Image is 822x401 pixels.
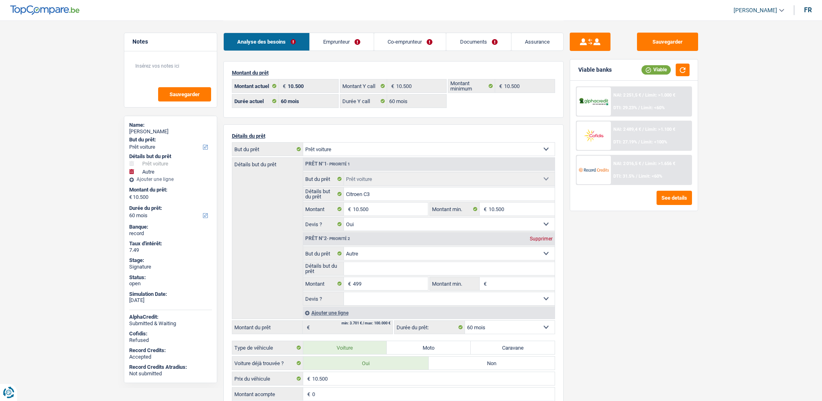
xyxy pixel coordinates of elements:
[129,291,212,297] div: Simulation Date:
[638,105,640,110] span: /
[448,79,495,93] label: Montant minimum
[387,79,396,93] span: €
[327,162,350,166] span: - Priorité 1
[613,105,637,110] span: DTI: 29.23%
[613,127,641,132] span: NAI: 2 489,4 €
[430,203,480,216] label: Montant min.
[645,127,675,132] span: Limit: >1.100 €
[446,33,511,51] a: Documents
[303,262,344,275] label: Détails but du prêt
[158,87,211,101] button: Sauvegarder
[429,357,555,370] label: Non
[132,38,209,45] h5: Notes
[232,70,555,76] p: Montant du prêt
[303,372,312,385] span: €
[613,174,635,179] span: DTI: 31.5%
[344,203,353,216] span: €
[129,128,212,135] div: [PERSON_NAME]
[734,7,777,14] span: [PERSON_NAME]
[129,137,210,143] label: But du prêt:
[310,33,374,51] a: Emprunteur
[129,240,212,247] div: Taux d'intérêt:
[613,161,641,166] span: NAI: 2 016,5 €
[641,105,665,110] span: Limit: <60%
[637,33,698,51] button: Sauvegarder
[430,277,480,290] label: Montant min.
[129,230,212,237] div: record
[303,321,312,334] span: €
[129,187,210,193] label: Montant du prêt:
[579,128,609,143] img: Cofidis
[303,307,555,319] div: Ajouter une ligne
[638,139,640,145] span: /
[129,274,212,281] div: Status:
[480,203,489,216] span: €
[340,79,387,93] label: Montant Y call
[303,341,387,354] label: Voiture
[579,97,609,106] img: AlphaCredit
[224,33,309,51] a: Analyse des besoins
[232,158,303,167] label: Détails but du prêt
[641,65,671,74] div: Viable
[613,93,641,98] span: NAI: 2 251,5 €
[495,79,504,93] span: €
[232,357,303,370] label: Voiture déjà trouvée ?
[642,161,644,166] span: /
[645,161,675,166] span: Limit: >1.656 €
[641,139,667,145] span: Limit: <100%
[342,322,390,325] div: min: 3.701 € / max: 100.000 €
[340,95,387,108] label: Durée Y call
[636,174,637,179] span: /
[387,341,471,354] label: Moto
[232,95,279,108] label: Durée actuel
[279,79,288,93] span: €
[129,347,212,354] div: Record Credits:
[374,33,446,51] a: Co-emprunteur
[129,205,210,212] label: Durée du prêt:
[129,153,212,160] div: Détails but du prêt
[303,172,344,185] label: But du prêt
[642,127,644,132] span: /
[232,372,303,385] label: Prix du véhicule
[394,321,465,334] label: Durée du prêt:
[303,161,352,167] div: Prêt n°1
[528,236,555,241] div: Supprimer
[129,314,212,320] div: AlphaCredit:
[232,321,303,334] label: Montant du prêt
[303,277,344,290] label: Montant
[613,139,637,145] span: DTI: 27.19%
[727,4,784,17] a: [PERSON_NAME]
[480,277,489,290] span: €
[303,357,429,370] label: Oui
[303,236,352,241] div: Prêt n°2
[129,224,212,230] div: Banque:
[129,122,212,128] div: Name:
[129,257,212,264] div: Stage:
[303,292,344,305] label: Devis ?
[129,320,212,327] div: Submitted & Waiting
[232,143,303,156] label: But du prêt
[129,280,212,287] div: open
[129,364,212,370] div: Record Credits Atradius:
[129,176,212,182] div: Ajouter une ligne
[511,33,563,51] a: Assurance
[642,93,644,98] span: /
[170,92,200,97] span: Sauvegarder
[129,354,212,360] div: Accepted
[303,247,344,260] label: But du prêt
[645,93,675,98] span: Limit: >1.000 €
[303,187,344,200] label: Détails but du prêt
[232,133,555,139] p: Détails du prêt
[303,388,312,401] span: €
[327,236,350,241] span: - Priorité 2
[129,330,212,337] div: Cofidis:
[639,174,662,179] span: Limit: <60%
[804,6,812,14] div: fr
[657,191,692,205] button: See details
[232,341,303,354] label: Type de véhicule
[129,264,212,270] div: Signature
[129,247,212,253] div: 7.49
[129,370,212,377] div: Not submitted
[10,5,79,15] img: TopCompare Logo
[129,297,212,304] div: [DATE]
